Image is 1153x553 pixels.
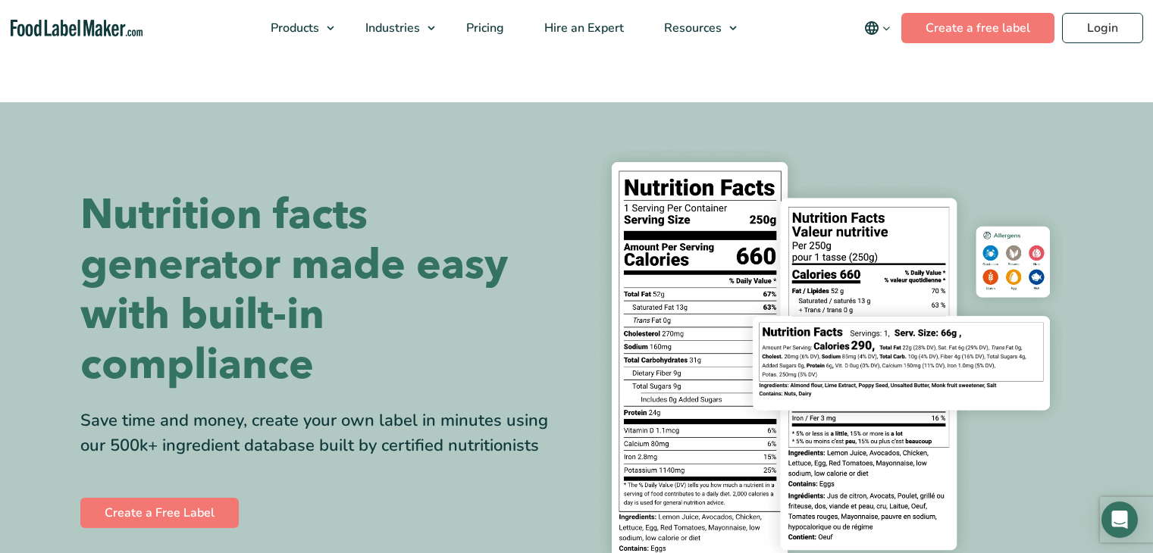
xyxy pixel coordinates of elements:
[80,498,239,528] a: Create a Free Label
[462,20,506,36] span: Pricing
[80,408,566,458] div: Save time and money, create your own label in minutes using our 500k+ ingredient database built b...
[1101,501,1138,538] div: Open Intercom Messenger
[80,190,566,390] h1: Nutrition facts generator made easy with built-in compliance
[266,20,321,36] span: Products
[660,20,723,36] span: Resources
[361,20,421,36] span: Industries
[1062,13,1143,43] a: Login
[540,20,625,36] span: Hire an Expert
[901,13,1054,43] a: Create a free label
